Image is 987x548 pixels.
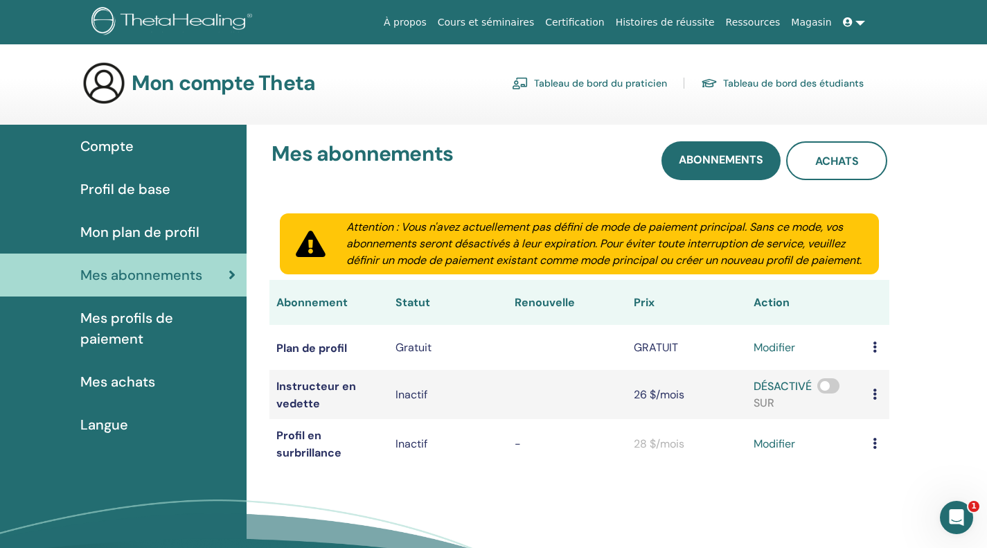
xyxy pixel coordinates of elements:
[80,137,134,155] font: Compte
[754,396,774,410] font: SUR
[272,140,453,167] font: Mes abonnements
[512,77,528,89] img: chalkboard-teacher.svg
[276,341,347,355] font: Plan de profil
[395,387,427,402] font: Inactif
[754,295,790,310] font: Action
[634,387,684,402] font: 26 $/mois
[384,17,427,28] font: À propos
[701,78,718,89] img: graduation-cap.svg
[540,10,610,35] a: Certification
[634,436,684,451] font: 28 $/mois
[80,309,173,348] font: Mes profils de paiement
[80,373,155,391] font: Mes achats
[395,295,430,310] font: Statut
[438,17,534,28] font: Cours et séminaires
[754,339,795,356] a: modifier
[80,223,199,241] font: Mon plan de profil
[534,78,667,90] font: Tableau de bord du praticien
[80,416,128,434] font: Langue
[791,17,831,28] font: Magasin
[634,295,655,310] font: Prix
[276,295,348,310] font: Abonnement
[754,340,795,355] font: modifier
[634,340,678,355] font: GRATUIT
[80,180,170,198] font: Profil de base
[80,266,202,284] font: Mes abonnements
[395,436,427,451] font: Inactif
[432,10,540,35] a: Cours et séminaires
[346,220,862,267] font: Attention : Vous n'avez actuellement pas défini de mode de paiement principal. Sans ce mode, vos ...
[661,141,781,180] a: Abonnements
[720,10,786,35] a: Ressources
[515,436,521,451] font: -
[754,436,795,452] a: modifier
[786,141,887,180] a: Achats
[512,72,667,94] a: Tableau de bord du praticien
[754,436,795,451] font: modifier
[132,69,315,96] font: Mon compte Theta
[723,78,864,90] font: Tableau de bord des étudiants
[395,340,432,355] font: Gratuit
[940,501,973,534] iframe: Chat en direct par interphone
[971,502,977,511] font: 1
[701,72,864,94] a: Tableau de bord des étudiants
[726,17,781,28] font: Ressources
[91,7,257,38] img: logo.png
[515,295,575,310] font: Renouvelle
[616,17,715,28] font: Histoires de réussite
[378,10,432,35] a: À propos
[679,152,763,167] font: Abonnements
[276,428,341,460] font: Profil en surbrillance
[610,10,720,35] a: Histoires de réussite
[545,17,604,28] font: Certification
[82,61,126,105] img: generic-user-icon.jpg
[754,379,812,394] font: DÉSACTIVÉ
[785,10,837,35] a: Magasin
[276,379,356,411] font: Instructeur en vedette
[815,154,859,168] font: Achats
